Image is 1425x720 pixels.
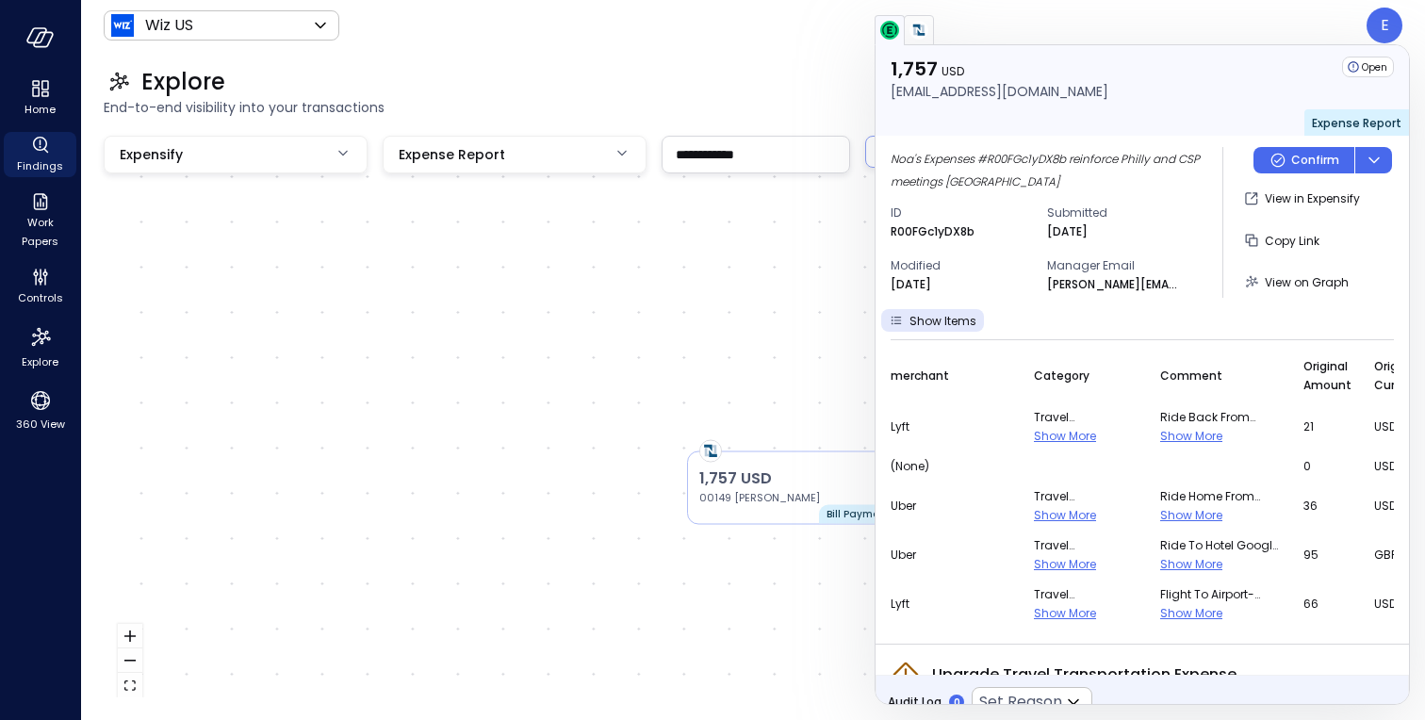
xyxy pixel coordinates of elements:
p: 00149 [PERSON_NAME] [699,490,886,505]
span: Show Items [909,313,976,329]
div: Findings [4,132,76,177]
p: View in Expensify [1265,189,1360,208]
span: Work Papers [11,213,69,251]
button: Show Items [881,309,984,332]
span: Show More [1160,605,1222,621]
div: Explore [4,320,76,373]
span: Dishoom [891,644,1011,663]
div: 360 View [4,385,76,435]
span: Travel Transportation [1034,408,1138,427]
div: Work Papers [4,188,76,253]
span: 0 [1303,457,1351,476]
span: Travel Transportation [1034,536,1138,555]
p: [DATE] [1047,222,1088,241]
p: Confirm [1291,151,1339,170]
span: 360 View [16,415,65,434]
span: Lyft [891,417,1011,436]
button: zoom in [118,624,142,648]
p: 1,757 [891,57,1108,81]
span: Submitted [1047,204,1188,222]
span: (none) [891,457,1011,476]
span: Audit Log [888,693,942,712]
span: ID [891,204,1032,222]
span: Manager Email [1047,256,1188,275]
span: Explore [141,67,225,97]
span: Show More [1160,556,1222,572]
span: Controls [18,288,63,307]
span: Show More [1160,428,1222,444]
button: View in Expensify [1238,183,1368,215]
p: 0 [954,695,960,710]
span: Show More [1034,507,1096,523]
div: Ela Gottesman [1367,8,1402,43]
span: End-to-end visibility into your transactions [104,97,1402,118]
span: Category [1034,367,1089,385]
span: Upgrade Travel Transportation Expense [932,663,1237,686]
p: R00FGc1yDX8b [891,222,975,241]
span: Uber [891,497,1011,515]
span: Original Amount [1303,357,1351,395]
p: [PERSON_NAME][EMAIL_ADDRESS][PERSON_NAME][DOMAIN_NAME] [1047,275,1179,294]
span: USD [942,63,964,79]
div: Button group with a nested menu [1253,147,1392,173]
span: Comment [1160,367,1222,385]
span: View on Graph [1265,274,1349,290]
img: expensify [880,21,899,40]
span: Show More [1160,507,1222,523]
span: Expense Report [1312,115,1401,131]
div: Home [4,75,76,121]
button: fit view [118,673,142,697]
p: E [1381,14,1389,37]
span: 21 [1303,417,1351,436]
p: Set Reason [979,691,1062,713]
img: netsuite [700,441,721,462]
span: Findings [17,156,63,175]
span: Travel Transportation [1034,585,1138,604]
span: Ride home from train station reinforce [1160,487,1281,506]
span: Show More [1034,428,1096,444]
span: Expensify [120,144,183,165]
span: Ride back from Google ISV forum to [GEOGRAPHIC_DATA] NY office [1160,408,1281,427]
span: 36 [1303,497,1351,515]
span: 66 [1303,595,1351,614]
span: Noa's Expenses #R00FGc1yDX8b reinforce Philly and CSP meetings [GEOGRAPHIC_DATA] [891,151,1200,189]
button: Confirm [1253,147,1354,173]
span: Copy Link [1265,233,1319,249]
span: Ride to hotel Google meetings EMEA [1160,536,1281,555]
button: Search [865,136,945,168]
div: Open [1342,57,1394,77]
button: dropdown-icon-button [1354,147,1392,173]
p: Wiz US [145,14,193,37]
span: Flight to airport- [GEOGRAPHIC_DATA] trip EMEA Google meetings [1160,585,1281,604]
div: Controls [4,264,76,309]
span: merchant [891,367,949,385]
p: Bill Payment [827,507,890,522]
button: Copy Link [1238,224,1327,256]
img: Icon [111,14,134,37]
span: Modified [891,256,1032,275]
span: Home [25,100,56,119]
span: Explore [22,352,58,371]
img: netsuite [909,21,928,40]
button: View on Graph [1238,266,1356,298]
p: 1,757 USD [699,467,886,490]
span: 95 [1303,546,1351,565]
span: Show More [1034,605,1096,621]
button: zoom out [118,648,142,673]
span: Lyft [891,595,1011,614]
span: Expense Report [399,144,505,165]
div: React Flow controls [118,624,142,697]
span: Uber [891,546,1011,565]
span: Travel Transportation [1034,487,1138,506]
span: Show More [1034,556,1096,572]
p: [DATE] [891,275,931,294]
p: [EMAIL_ADDRESS][DOMAIN_NAME] [891,81,1108,102]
